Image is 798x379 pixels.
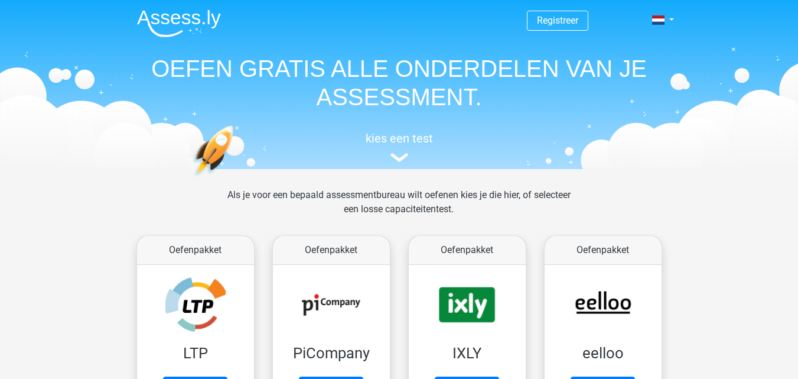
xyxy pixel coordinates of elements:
[537,15,578,26] a: Registreer
[128,131,671,163] a: kies een test
[390,153,408,162] img: assessment
[137,9,221,37] img: Assessly
[128,131,671,145] h5: kies een test
[128,54,671,111] h1: OEFEN GRATIS ALLE ONDERDELEN VAN JE ASSESSMENT.
[193,125,279,232] img: oefenen
[218,188,580,231] div: Als je voor een bepaald assessmentbureau wilt oefenen kies je die hier, of selecteer een losse ca...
